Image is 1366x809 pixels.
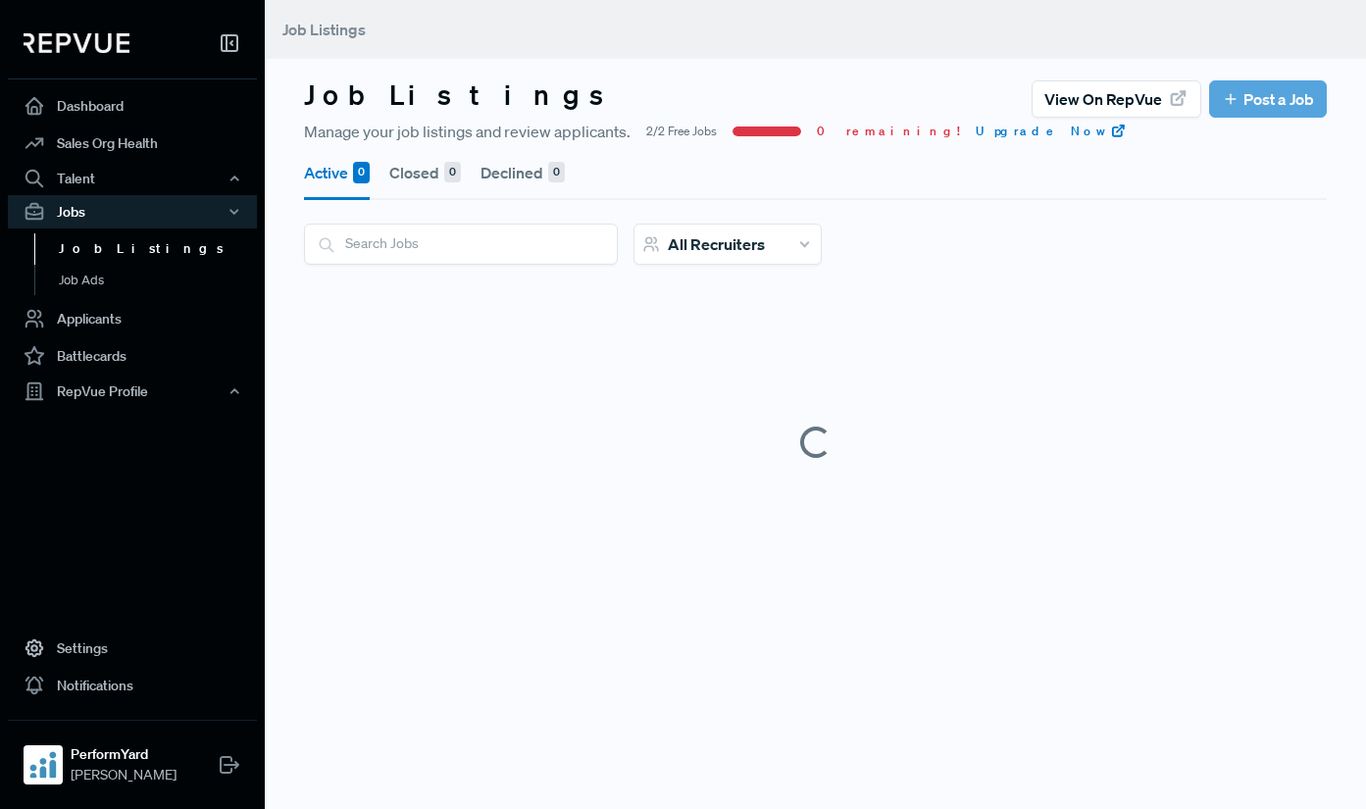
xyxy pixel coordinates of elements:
a: Job Ads [34,265,283,296]
div: 0 [353,162,370,183]
button: View on RepVue [1032,80,1201,118]
span: 0 remaining! [817,123,960,140]
a: Sales Org Health [8,125,257,162]
button: Declined 0 [481,145,565,200]
input: Search Jobs [305,225,617,263]
a: Job Listings [34,233,283,265]
button: Jobs [8,195,257,228]
a: Settings [8,630,257,667]
button: RepVue Profile [8,375,257,408]
span: All Recruiters [668,234,765,254]
h3: Job Listings [304,78,622,112]
span: [PERSON_NAME] [71,765,177,785]
a: Applicants [8,300,257,337]
span: View on RepVue [1044,87,1162,111]
a: PerformYardPerformYard[PERSON_NAME] [8,720,257,793]
img: PerformYard [27,749,59,781]
img: RepVue [24,33,129,53]
a: Dashboard [8,87,257,125]
div: 0 [444,162,461,183]
a: Notifications [8,667,257,704]
div: 0 [548,162,565,183]
button: Talent [8,162,257,195]
a: Upgrade Now [976,123,1127,140]
button: Closed 0 [389,145,461,200]
span: Manage your job listings and review applicants. [304,120,631,143]
strong: PerformYard [71,744,177,765]
a: Battlecards [8,337,257,375]
span: 2/2 Free Jobs [646,123,717,140]
span: Job Listings [282,20,366,39]
button: Active 0 [304,145,370,200]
